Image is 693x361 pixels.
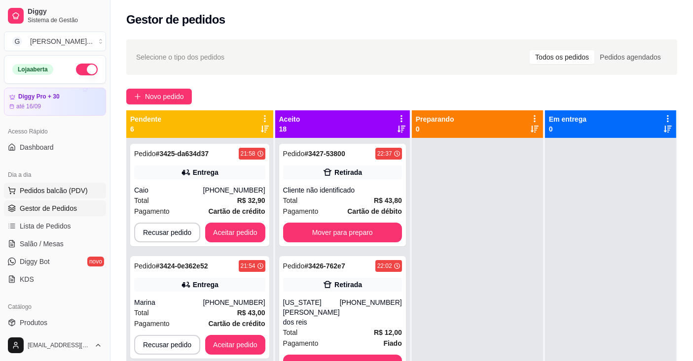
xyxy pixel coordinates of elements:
[20,257,50,266] span: Diggy Bot
[28,341,90,349] span: [EMAIL_ADDRESS][DOMAIN_NAME]
[203,185,265,195] div: [PHONE_NUMBER]
[4,254,106,269] a: Diggy Botnovo
[279,114,300,124] p: Aceito
[374,197,402,204] strong: R$ 43,80
[134,318,170,329] span: Pagamento
[20,203,77,213] span: Gestor de Pedidos
[134,185,203,195] div: Caio
[549,114,586,124] p: Em entrega
[283,150,305,158] span: Pedido
[304,262,345,270] strong: # 3426-762e7
[205,223,265,242] button: Aceitar pedido
[126,89,192,104] button: Novo pedido
[134,307,149,318] span: Total
[416,114,454,124] p: Preparando
[30,36,93,46] div: [PERSON_NAME] ...
[16,102,41,110] article: até 16/09
[20,186,88,196] span: Pedidos balcão (PDV)
[134,206,170,217] span: Pagamento
[134,195,149,206] span: Total
[20,221,71,231] span: Lista de Pedidos
[283,195,298,206] span: Total
[208,207,265,215] strong: Cartão de crédito
[145,91,184,102] span: Novo pedido
[383,339,401,347] strong: Fiado
[4,218,106,234] a: Lista de Pedidos
[193,167,219,177] div: Entrega
[241,150,255,158] div: 21:58
[334,167,362,177] div: Retirada
[20,142,54,152] span: Dashboard
[12,64,53,75] div: Loja aberta
[4,236,106,252] a: Salão / Mesas
[4,200,106,216] a: Gestor de Pedidos
[20,318,47,328] span: Produtos
[156,262,208,270] strong: # 3424-0e362e52
[28,7,102,16] span: Diggy
[374,328,402,336] strong: R$ 12,00
[4,139,106,155] a: Dashboard
[205,335,265,355] button: Aceitar pedido
[126,12,225,28] h2: Gestor de pedidos
[334,280,362,290] div: Retirada
[237,309,265,317] strong: R$ 43,00
[279,124,300,134] p: 18
[4,124,106,139] div: Acesso Rápido
[203,297,265,307] div: [PHONE_NUMBER]
[12,36,22,46] span: G
[283,206,319,217] span: Pagamento
[340,297,402,327] div: [PHONE_NUMBER]
[130,124,161,134] p: 6
[283,223,402,242] button: Mover para preparo
[4,183,106,198] button: Pedidos balcão (PDV)
[134,93,141,100] span: plus
[4,271,106,287] a: KDS
[594,50,666,64] div: Pedidos agendados
[283,327,298,338] span: Total
[377,150,392,158] div: 22:37
[377,262,392,270] div: 22:02
[20,239,64,249] span: Salão / Mesas
[134,262,156,270] span: Pedido
[156,150,209,158] strong: # 3425-da634d37
[134,335,200,355] button: Recusar pedido
[241,262,255,270] div: 21:54
[530,50,594,64] div: Todos os pedidos
[4,299,106,315] div: Catálogo
[136,52,224,63] span: Selecione o tipo dos pedidos
[193,280,219,290] div: Entrega
[130,114,161,124] p: Pendente
[4,88,106,116] a: Diggy Pro + 30até 16/09
[416,124,454,134] p: 0
[237,197,265,204] strong: R$ 32,90
[134,297,203,307] div: Marina
[20,274,34,284] span: KDS
[28,16,102,24] span: Sistema de Gestão
[134,223,200,242] button: Recusar pedido
[283,338,319,349] span: Pagamento
[549,124,586,134] p: 0
[347,207,401,215] strong: Cartão de débito
[208,320,265,328] strong: Cartão de crédito
[283,262,305,270] span: Pedido
[4,32,106,51] button: Select a team
[4,333,106,357] button: [EMAIL_ADDRESS][DOMAIN_NAME]
[4,167,106,183] div: Dia a dia
[304,150,345,158] strong: # 3427-53800
[76,64,98,75] button: Alterar Status
[4,4,106,28] a: DiggySistema de Gestão
[4,315,106,330] a: Produtos
[283,297,340,327] div: [US_STATE][PERSON_NAME] dos reis
[18,93,60,100] article: Diggy Pro + 30
[283,185,402,195] div: Cliente não identificado
[134,150,156,158] span: Pedido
